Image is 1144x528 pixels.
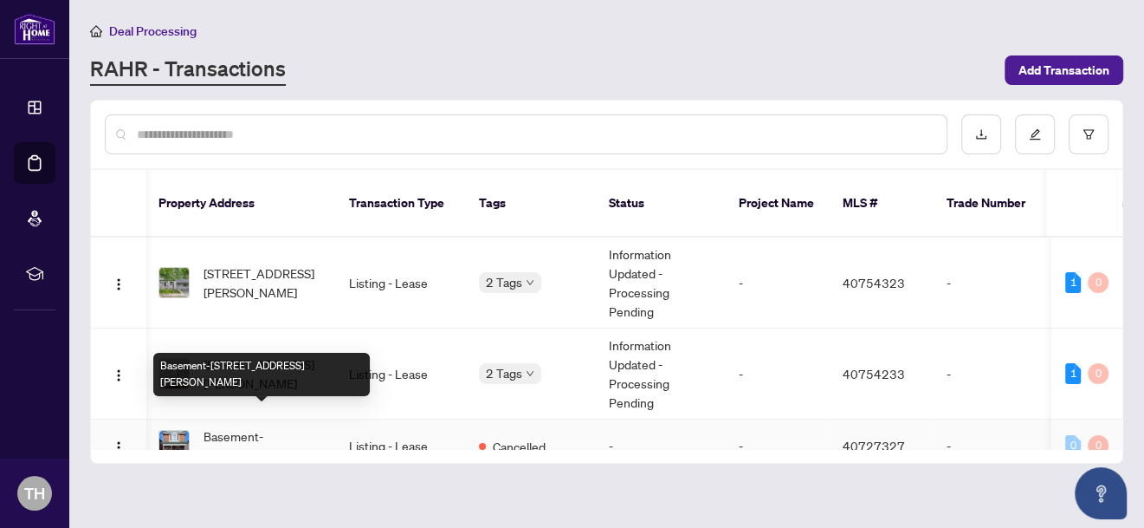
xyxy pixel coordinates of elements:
[335,170,465,238] th: Transaction Type
[90,55,286,86] a: RAHR - Transactions
[1088,272,1108,293] div: 0
[112,368,126,382] img: Logo
[961,114,1001,154] button: download
[1029,128,1041,140] span: edit
[1075,467,1127,519] button: Open asap
[112,277,126,291] img: Logo
[1069,114,1108,154] button: filter
[335,329,465,420] td: Listing - Lease
[933,329,1054,420] td: -
[465,170,595,238] th: Tags
[725,329,829,420] td: -
[24,481,45,505] span: TH
[1088,435,1108,456] div: 0
[1088,363,1108,384] div: 0
[1065,435,1081,456] div: 0
[204,427,321,465] span: Basement-[STREET_ADDRESS][PERSON_NAME]
[843,438,905,453] span: 40727327
[595,238,725,329] td: Information Updated - Processing Pending
[595,170,725,238] th: Status
[145,170,335,238] th: Property Address
[105,269,132,297] button: Logo
[526,369,534,378] span: down
[109,23,197,39] span: Deal Processing
[595,329,725,420] td: Information Updated - Processing Pending
[159,268,189,297] img: thumbnail-img
[1065,272,1081,293] div: 1
[1015,114,1055,154] button: edit
[829,170,933,238] th: MLS #
[725,420,829,473] td: -
[153,353,370,396] div: Basement-[STREET_ADDRESS][PERSON_NAME]
[933,170,1054,238] th: Trade Number
[1005,55,1123,85] button: Add Transaction
[975,128,987,140] span: download
[112,440,126,454] img: Logo
[933,238,1054,329] td: -
[1083,128,1095,140] span: filter
[1065,363,1081,384] div: 1
[105,432,132,460] button: Logo
[105,360,132,388] button: Logo
[1018,56,1109,84] span: Add Transaction
[486,272,522,292] span: 2 Tags
[90,25,102,37] span: home
[486,363,522,383] span: 2 Tags
[526,278,534,287] span: down
[843,275,905,290] span: 40754323
[843,366,905,381] span: 40754233
[14,13,55,45] img: logo
[725,170,829,238] th: Project Name
[595,420,725,473] td: -
[335,420,465,473] td: Listing - Lease
[204,264,321,302] span: [STREET_ADDRESS][PERSON_NAME]
[335,238,465,329] td: Listing - Lease
[159,431,189,460] img: thumbnail-img
[933,420,1054,473] td: -
[493,437,546,456] span: Cancelled
[725,238,829,329] td: -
